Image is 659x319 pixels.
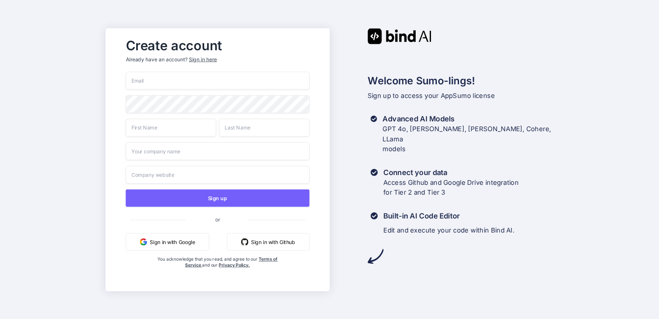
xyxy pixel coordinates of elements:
[368,248,383,264] img: arrow
[382,124,553,154] p: GPT 4o, [PERSON_NAME], [PERSON_NAME], Cohere, LLama models
[383,177,519,198] p: Access Github and Google Drive integration for Tier 2 and Tier 3
[241,238,248,245] img: github
[126,189,309,207] button: Sign up
[383,210,514,221] h3: Built-in AI Code Editor
[126,233,209,250] button: Sign in with Google
[368,28,431,44] img: Bind AI logo
[126,118,216,136] input: First Name
[368,73,553,88] h2: Welcome Sumo-lings!
[219,118,309,136] input: Last Name
[156,256,279,285] div: You acknowledge that you read, and agree to our and our
[383,225,514,235] p: Edit and execute your code within Bind AI.
[227,233,309,250] button: Sign in with Github
[140,238,147,245] img: google
[126,142,309,160] input: Your company name
[186,210,249,228] span: or
[185,256,277,267] a: Terms of Service
[126,56,309,63] p: Already have an account?
[126,166,309,184] input: Company website
[189,56,217,63] div: Sign in here
[383,167,519,177] h3: Connect your data
[368,90,553,101] p: Sign up to access your AppSumo license
[219,262,250,267] a: Privacy Policy.
[126,40,309,51] h2: Create account
[126,72,309,89] input: Email
[382,114,553,124] h3: Advanced AI Models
